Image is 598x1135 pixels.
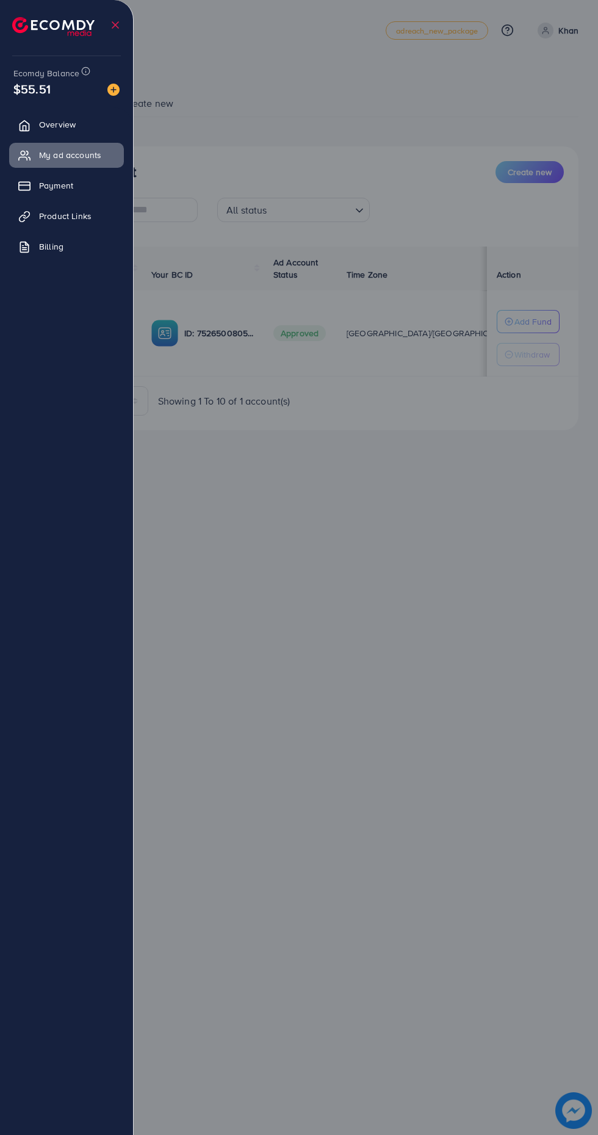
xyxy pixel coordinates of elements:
[13,67,79,79] span: Ecomdy Balance
[107,84,120,96] img: image
[9,173,124,198] a: Payment
[13,80,51,98] span: $55.51
[39,179,73,192] span: Payment
[39,210,92,222] span: Product Links
[39,118,76,131] span: Overview
[12,17,95,36] img: logo
[9,112,124,137] a: Overview
[9,234,124,259] a: Billing
[9,143,124,167] a: My ad accounts
[39,240,63,253] span: Billing
[9,204,124,228] a: Product Links
[39,149,101,161] span: My ad accounts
